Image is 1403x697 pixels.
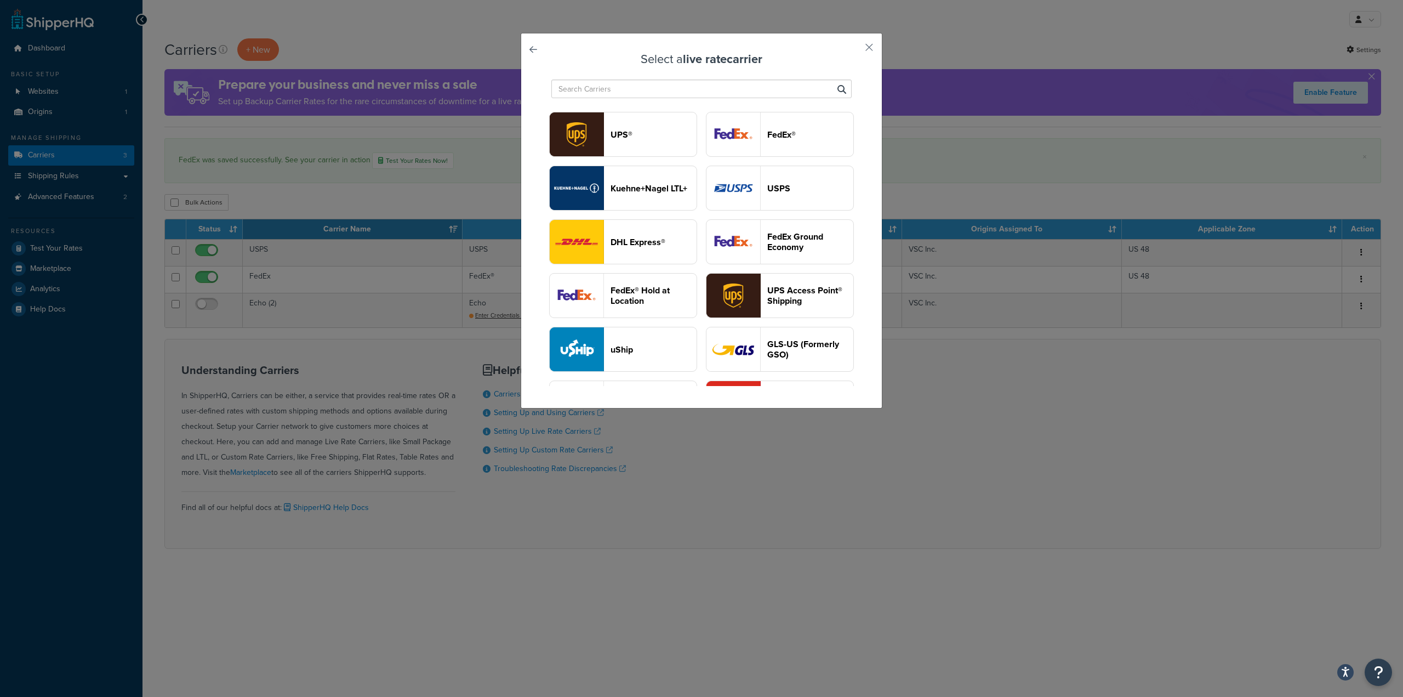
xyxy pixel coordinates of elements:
button: abfFreight logo [549,381,697,426]
img: smartPost logo [706,220,760,264]
header: FedEx Ground Economy [767,231,853,252]
img: fedEx logo [706,112,760,156]
button: fedEx logoFedEx® [706,112,854,157]
header: UPS Access Point® Shipping [767,285,853,306]
img: ups logo [550,112,603,156]
input: Search Carriers [551,80,852,98]
header: FedEx® Hold at Location [611,285,697,306]
button: accessPoint logoUPS Access Point® Shipping [706,273,854,318]
header: USPS [767,183,853,194]
header: UPS® [611,129,697,140]
header: Kuehne+Nagel LTL+ [611,183,697,194]
header: FedEx® [767,129,853,140]
button: reTransFreight logoKuehne+Nagel LTL+ [549,166,697,211]
button: smartPost logoFedEx Ground Economy [706,219,854,264]
img: uShip logo [550,327,603,371]
img: abfFreight logo [550,381,603,425]
header: DHL Express® [611,237,697,247]
img: dhl logo [550,220,603,264]
button: fedExLocation logoFedEx® Hold at Location [549,273,697,318]
header: uShip [611,344,697,355]
button: uShip logouShip [549,327,697,372]
img: usps logo [706,166,760,210]
header: GLS-US (Formerly GSO) [767,339,853,360]
img: fedExLocation logo [550,274,603,318]
button: fastwayv2 logo [706,381,854,426]
h3: Select a [549,53,854,66]
img: gso logo [706,327,760,371]
button: ups logoUPS® [549,112,697,157]
button: gso logoGLS-US (Formerly GSO) [706,327,854,372]
button: dhl logoDHL Express® [549,219,697,264]
img: accessPoint logo [706,274,760,318]
strong: live rate carrier [683,50,762,68]
button: Open Resource Center [1365,659,1392,686]
img: reTransFreight logo [550,166,603,210]
button: usps logoUSPS [706,166,854,211]
img: fastwayv2 logo [706,381,760,425]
